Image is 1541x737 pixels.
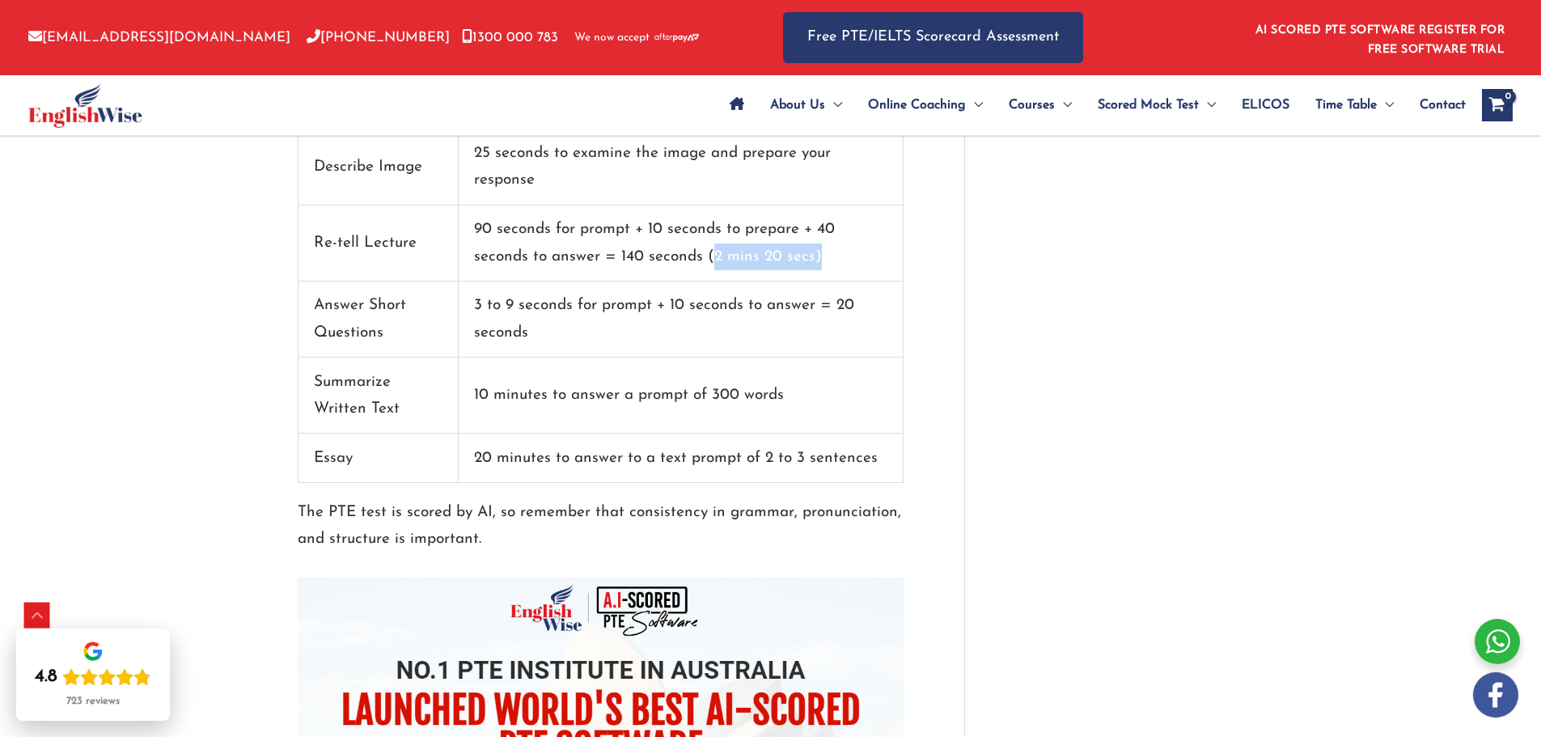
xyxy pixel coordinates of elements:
span: Online Coaching [868,77,966,133]
span: Scored Mock Test [1098,77,1199,133]
td: 3 to 9 seconds for prompt + 10 seconds to answer = 20 seconds [459,282,904,358]
a: [EMAIL_ADDRESS][DOMAIN_NAME] [28,31,290,44]
img: white-facebook.png [1473,672,1518,718]
span: Menu Toggle [825,77,842,133]
a: Free PTE/IELTS Scorecard Assessment [783,12,1083,63]
td: Re-tell Lecture [298,205,459,282]
span: Menu Toggle [1377,77,1394,133]
a: AI SCORED PTE SOFTWARE REGISTER FOR FREE SOFTWARE TRIAL [1255,24,1505,56]
td: Summarize Written Text [298,358,459,434]
td: Essay [298,434,459,483]
div: 723 reviews [66,695,120,708]
span: Menu Toggle [966,77,983,133]
span: Contact [1420,77,1466,133]
span: About Us [770,77,825,133]
td: 20 minutes to answer to a text prompt of 2 to 3 sentences [459,434,904,483]
span: ELICOS [1242,77,1289,133]
a: ELICOS [1229,77,1302,133]
a: Online CoachingMenu Toggle [855,77,996,133]
a: View Shopping Cart, empty [1482,89,1513,121]
a: CoursesMenu Toggle [996,77,1085,133]
a: 1300 000 783 [462,31,558,44]
div: 4.8 [35,666,57,688]
td: Describe Image [298,129,459,205]
nav: Site Navigation: Main Menu [717,77,1466,133]
span: Time Table [1315,77,1377,133]
a: About UsMenu Toggle [757,77,855,133]
a: Contact [1407,77,1466,133]
a: Time TableMenu Toggle [1302,77,1407,133]
span: Menu Toggle [1199,77,1216,133]
img: Afterpay-Logo [654,33,699,42]
p: The PTE test is scored by AI, so remember that consistency in grammar, pronunciation, and structu... [298,499,904,553]
a: Scored Mock TestMenu Toggle [1085,77,1229,133]
span: Courses [1009,77,1055,133]
td: 25 seconds to examine the image and prepare your response [459,129,904,205]
img: cropped-ew-logo [28,83,142,128]
span: We now accept [574,30,650,46]
a: [PHONE_NUMBER] [307,31,450,44]
div: Rating: 4.8 out of 5 [35,666,151,688]
td: 90 seconds for prompt + 10 seconds to prepare + 40 seconds to answer = 140 seconds (2 mins 20 secs) [459,205,904,282]
span: Menu Toggle [1055,77,1072,133]
td: Answer Short Questions [298,282,459,358]
aside: Header Widget 1 [1246,11,1513,64]
td: 10 minutes to answer a prompt of 300 words [459,358,904,434]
